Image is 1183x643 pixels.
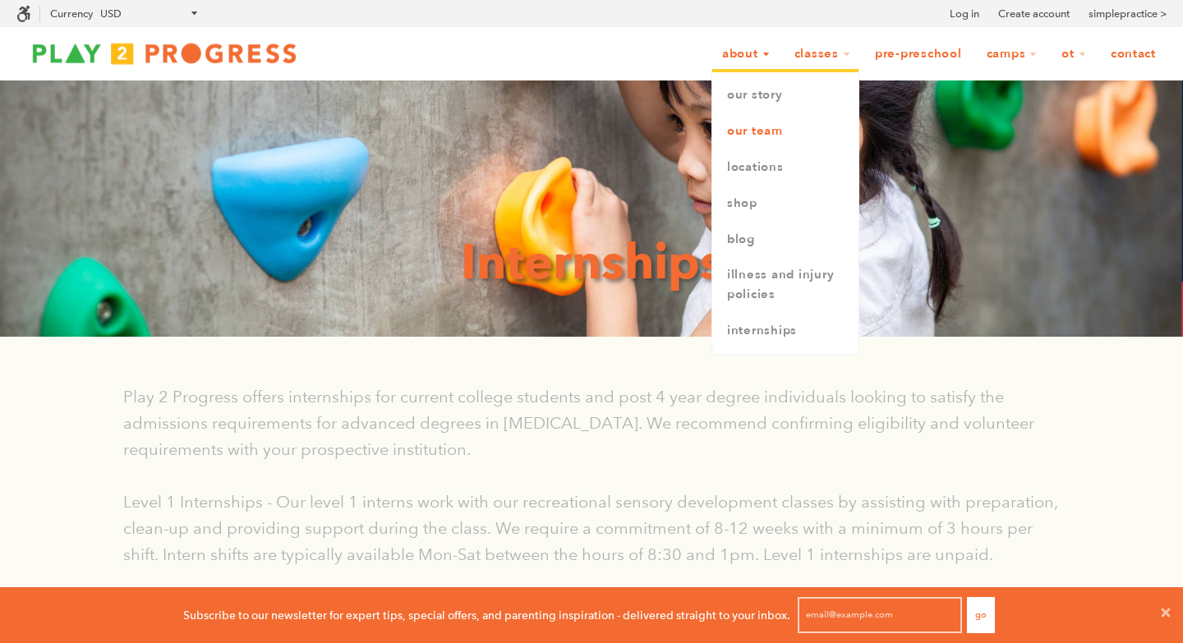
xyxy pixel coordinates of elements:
[712,77,858,113] a: Our Story
[712,257,858,313] a: Illness and Injury Policies
[784,39,861,70] a: Classes
[16,37,312,70] img: Play2Progress logo
[712,113,858,149] a: Our Team
[50,7,93,20] label: Currency
[798,597,962,633] input: email@example.com
[1051,39,1097,70] a: OT
[123,384,1060,462] p: Play 2 Progress offers internships for current college students and post 4 year degree individual...
[1100,39,1167,70] a: Contact
[183,606,790,624] p: Subscribe to our newsletter for expert tips, special offers, and parenting inspiration - delivere...
[123,489,1060,567] p: Level 1 Internships - Our level 1 interns work with our recreational sensory development classes ...
[712,313,858,349] a: Internships
[864,39,973,70] a: Pre-Preschool
[976,39,1048,70] a: Camps
[711,39,780,70] a: About
[712,149,858,186] a: Locations
[998,6,1070,22] a: Create account
[1089,6,1167,22] a: simplepractice >
[712,222,858,258] a: Blog
[967,597,995,633] button: Go
[712,186,858,222] a: Shop
[950,6,979,22] a: Log in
